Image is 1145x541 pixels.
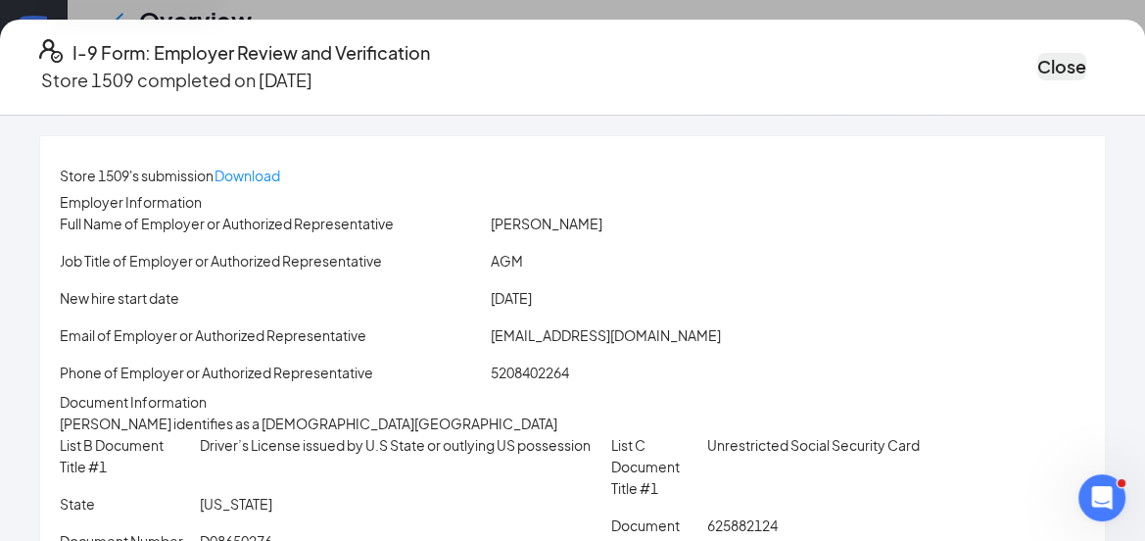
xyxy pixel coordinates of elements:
span: [US_STATE] [200,495,272,513]
span: AGM [491,252,523,270]
p: List C Document Title #1 [611,434,699,499]
span: [DATE] [491,289,532,307]
span: [EMAIL_ADDRESS][DOMAIN_NAME] [491,326,721,344]
p: Email of Employer or Authorized Representative [60,324,483,346]
p: Store 1509 completed on [DATE] [41,67,312,94]
iframe: Intercom live chat [1078,474,1125,521]
p: State [60,493,192,515]
button: Close [1037,53,1086,80]
p: Download [215,165,280,186]
p: New hire start date [60,287,483,309]
button: Download [214,160,281,191]
p: List B Document Title #1 [60,434,192,477]
h4: I-9 Form: Employer Review and Verification [72,39,430,67]
span: 5208402264 [491,364,569,381]
span: Unrestricted Social Security Card [707,436,920,454]
span: [PERSON_NAME] [491,215,602,232]
span: 625882124 [707,516,778,534]
span: [PERSON_NAME] identifies as a [DEMOGRAPHIC_DATA][GEOGRAPHIC_DATA] [60,415,557,432]
span: Document Information [60,393,207,411]
svg: FormI9EVerifyIcon [39,39,63,63]
p: Full Name of Employer or Authorized Representative [60,213,483,234]
span: Employer Information [60,193,202,211]
span: Driver’s License issued by U.S State or outlying US possession [200,436,591,454]
p: Phone of Employer or Authorized Representative [60,362,483,383]
p: Job Title of Employer or Authorized Representative [60,250,483,271]
span: Store 1509's submission [60,167,214,184]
